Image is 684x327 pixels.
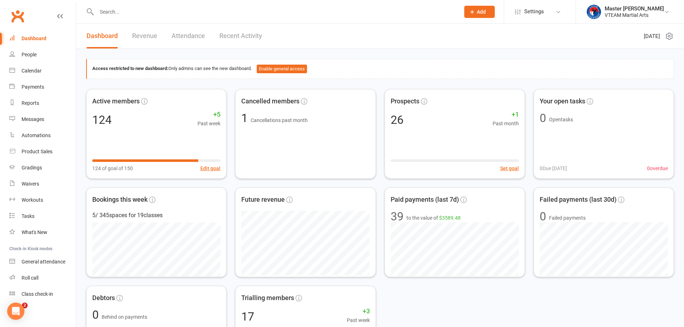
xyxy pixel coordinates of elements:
span: 0 [92,308,102,322]
a: Clubworx [9,7,27,25]
span: 1 [241,111,251,125]
span: Behind on payments [102,314,147,320]
div: Gradings [22,165,42,170]
span: Future revenue [241,195,285,205]
a: Dashboard [9,31,76,47]
div: Messages [22,116,44,122]
div: General attendance [22,259,65,265]
a: Tasks [9,208,76,224]
span: Past week [347,316,370,324]
div: 5 / 345 spaces for 19 classes [92,211,220,220]
div: Payments [22,84,44,90]
div: VTEAM Martial Arts [605,12,664,18]
span: Bookings this week [92,195,148,205]
strong: Access restricted to new dashboard: [92,66,168,71]
button: Add [464,6,495,18]
span: +1 [493,109,519,120]
a: Roll call [9,270,76,286]
span: Settings [524,4,544,20]
a: General attendance kiosk mode [9,254,76,270]
div: Roll call [22,275,38,281]
div: 17 [241,311,254,322]
div: 0 [540,211,546,222]
a: Waivers [9,176,76,192]
span: Cancelled members [241,96,299,107]
button: Enable general access [257,65,307,73]
span: Active members [92,96,140,107]
span: Past month [493,120,519,127]
a: Payments [9,79,76,95]
div: Waivers [22,181,39,187]
span: to the value of [406,214,461,222]
span: Debtors [92,293,115,303]
span: Open tasks [549,117,573,122]
span: Failed payments (last 30d) [540,195,616,205]
button: Set goal [500,164,519,172]
a: Product Sales [9,144,76,160]
a: Recent Activity [219,24,262,48]
div: Reports [22,100,39,106]
a: Calendar [9,63,76,79]
div: Product Sales [22,149,52,154]
div: Class check-in [22,291,53,297]
span: 0 Due [DATE] [540,164,567,172]
span: $3589.48 [439,215,461,221]
span: +3 [347,306,370,317]
img: thumb_image1628552580.png [587,5,601,19]
div: Workouts [22,197,43,203]
a: Automations [9,127,76,144]
div: Calendar [22,68,42,74]
div: 0 [540,112,546,124]
span: +5 [197,109,220,120]
input: Search... [94,7,455,17]
span: Prospects [391,96,419,107]
a: Messages [9,111,76,127]
a: Gradings [9,160,76,176]
div: 26 [391,114,404,126]
div: Master [PERSON_NAME] [605,5,664,12]
a: Attendance [172,24,205,48]
div: Tasks [22,213,34,219]
span: Add [477,9,486,15]
span: Trialling members [241,293,294,303]
a: Class kiosk mode [9,286,76,302]
div: Only admins can see the new dashboard. [92,65,668,73]
div: 124 [92,114,112,126]
a: Revenue [132,24,157,48]
button: Edit goal [200,164,220,172]
a: People [9,47,76,63]
span: 0 overdue [647,164,668,172]
a: Workouts [9,192,76,208]
span: Your open tasks [540,96,585,107]
span: Past week [197,120,220,127]
div: Automations [22,132,51,138]
div: Open Intercom Messenger [7,303,24,320]
span: 124 of goal of 150 [92,164,133,172]
span: Cancellations past month [251,117,308,123]
div: 39 [391,211,404,222]
span: 2 [22,303,28,308]
a: Reports [9,95,76,111]
div: What's New [22,229,47,235]
div: People [22,52,37,57]
span: Paid payments (last 7d) [391,195,459,205]
a: Dashboard [87,24,118,48]
a: What's New [9,224,76,240]
div: Dashboard [22,36,46,41]
span: Failed payments [549,214,586,222]
span: [DATE] [644,32,660,41]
